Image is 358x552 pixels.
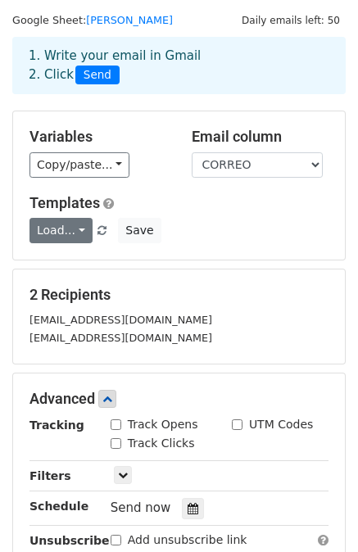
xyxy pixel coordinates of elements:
a: Daily emails left: 50 [236,14,346,26]
a: Load... [29,218,93,243]
label: Add unsubscribe link [128,532,247,549]
div: 1. Write your email in Gmail 2. Click [16,47,342,84]
a: [PERSON_NAME] [86,14,173,26]
h5: Variables [29,128,167,146]
span: Daily emails left: 50 [236,11,346,29]
span: Send [75,66,120,85]
div: Widget de chat [276,473,358,552]
a: Copy/paste... [29,152,129,178]
strong: Tracking [29,419,84,432]
a: Templates [29,194,100,211]
iframe: Chat Widget [276,473,358,552]
small: [EMAIL_ADDRESS][DOMAIN_NAME] [29,332,212,344]
label: Track Clicks [128,435,195,452]
label: Track Opens [128,416,198,433]
strong: Filters [29,469,71,482]
strong: Unsubscribe [29,534,110,547]
span: Send now [111,500,171,515]
h5: 2 Recipients [29,286,329,304]
small: Google Sheet: [12,14,173,26]
strong: Schedule [29,500,88,513]
label: UTM Codes [249,416,313,433]
h5: Email column [192,128,329,146]
small: [EMAIL_ADDRESS][DOMAIN_NAME] [29,314,212,326]
h5: Advanced [29,390,329,408]
button: Save [118,218,161,243]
